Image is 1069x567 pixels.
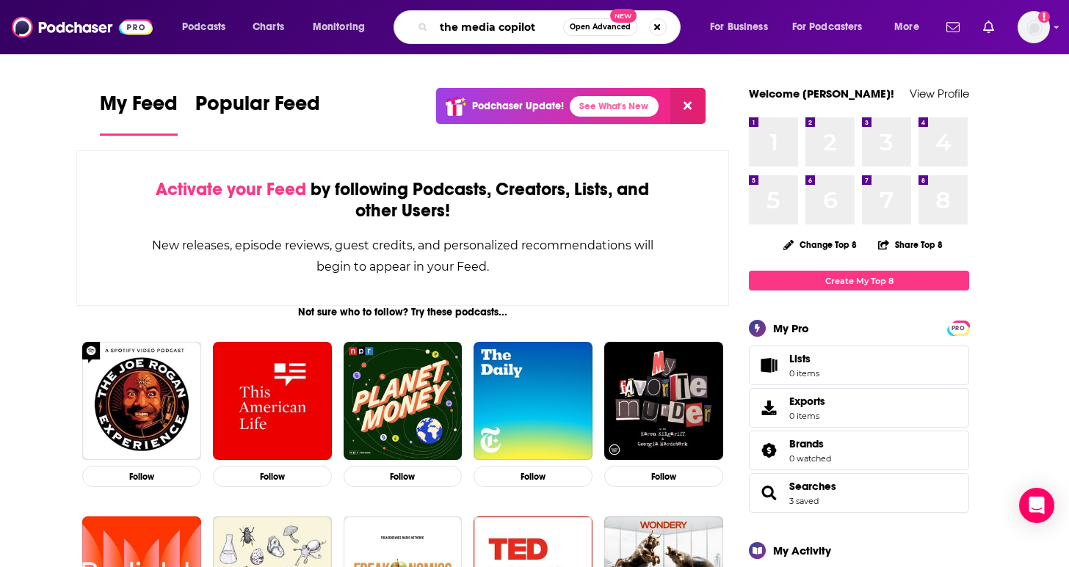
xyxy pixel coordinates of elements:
span: Exports [789,395,825,408]
button: Follow [213,466,332,487]
button: Follow [344,466,463,487]
button: open menu [302,15,384,39]
a: Create My Top 8 [749,271,969,290]
a: Charts [243,15,293,39]
a: Brands [754,440,783,461]
span: Exports [754,398,783,418]
input: Search podcasts, credits, & more... [434,15,563,39]
a: Show notifications dropdown [941,15,965,40]
span: Lists [789,352,819,365]
button: open menu [172,15,244,39]
span: More [894,17,919,37]
span: 0 items [789,411,825,421]
a: 0 watched [789,453,831,464]
span: PRO [949,323,967,334]
svg: Add a profile image [1038,11,1050,23]
button: open menu [884,15,938,39]
span: For Business [710,17,768,37]
button: Follow [82,466,201,487]
button: open menu [700,15,786,39]
span: Open Advanced [570,23,631,31]
a: 3 saved [789,496,819,506]
span: Podcasts [182,17,225,37]
img: My Favorite Murder with Karen Kilgariff and Georgia Hardstark [604,342,723,461]
img: This American Life [213,342,332,461]
div: My Pro [773,321,809,335]
span: Popular Feed [195,91,320,125]
div: Search podcasts, credits, & more... [407,10,695,44]
div: Open Intercom Messenger [1019,488,1054,523]
div: by following Podcasts, Creators, Lists, and other Users! [151,179,655,222]
span: Searches [749,473,969,513]
span: Brands [749,431,969,470]
a: Welcome [PERSON_NAME]! [749,87,894,100]
a: Lists [749,345,969,385]
a: Searches [754,483,783,503]
img: Podchaser - Follow, Share and Rate Podcasts [12,13,153,41]
div: New releases, episode reviews, guest credits, and personalized recommendations will begin to appe... [151,235,655,277]
span: Brands [789,437,824,450]
button: Show profile menu [1018,11,1050,43]
span: My Feed [100,91,178,125]
button: Follow [604,466,723,487]
img: User Profile [1018,11,1050,43]
span: Charts [253,17,284,37]
a: See What's New [570,96,659,117]
a: Brands [789,437,831,450]
a: Searches [789,480,836,493]
span: Logged in as rpearson [1018,11,1050,43]
button: Open AdvancedNew [563,18,637,36]
a: View Profile [910,87,969,100]
a: Exports [749,388,969,428]
span: Activate your Feed [156,178,306,200]
a: PRO [949,322,967,333]
button: open menu [783,15,884,39]
span: Lists [754,355,783,376]
span: For Podcasters [792,17,863,37]
a: My Feed [100,91,178,136]
a: Show notifications dropdown [977,15,1000,40]
span: 0 items [789,368,819,378]
button: Change Top 8 [775,235,866,254]
div: My Activity [773,544,831,557]
div: Not sure who to follow? Try these podcasts... [76,306,729,318]
button: Share Top 8 [877,230,943,259]
span: New [610,9,637,23]
span: Monitoring [313,17,365,37]
span: Lists [789,352,811,365]
button: Follow [474,466,593,487]
img: The Daily [474,342,593,461]
img: The Joe Rogan Experience [82,342,201,461]
a: Popular Feed [195,91,320,136]
img: Planet Money [344,342,463,461]
p: Podchaser Update! [472,100,564,112]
